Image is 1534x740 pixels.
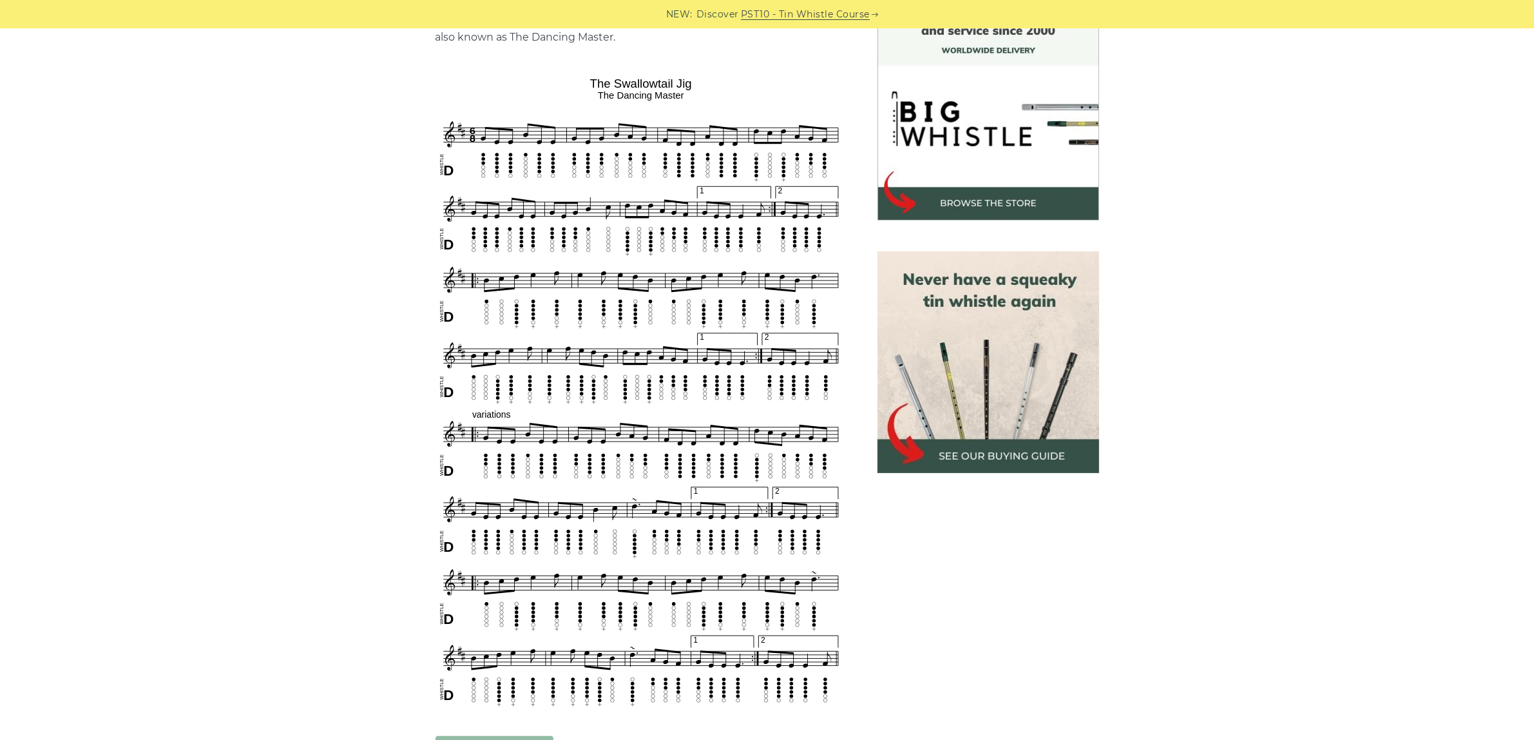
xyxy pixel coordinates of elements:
img: The Swallowtail Jig Tin Whistle Tabs & Sheet Music [436,72,847,710]
a: PST10 - Tin Whistle Course [741,7,870,22]
img: tin whistle buying guide [877,251,1099,473]
span: Discover [696,7,739,22]
span: NEW: [666,7,693,22]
